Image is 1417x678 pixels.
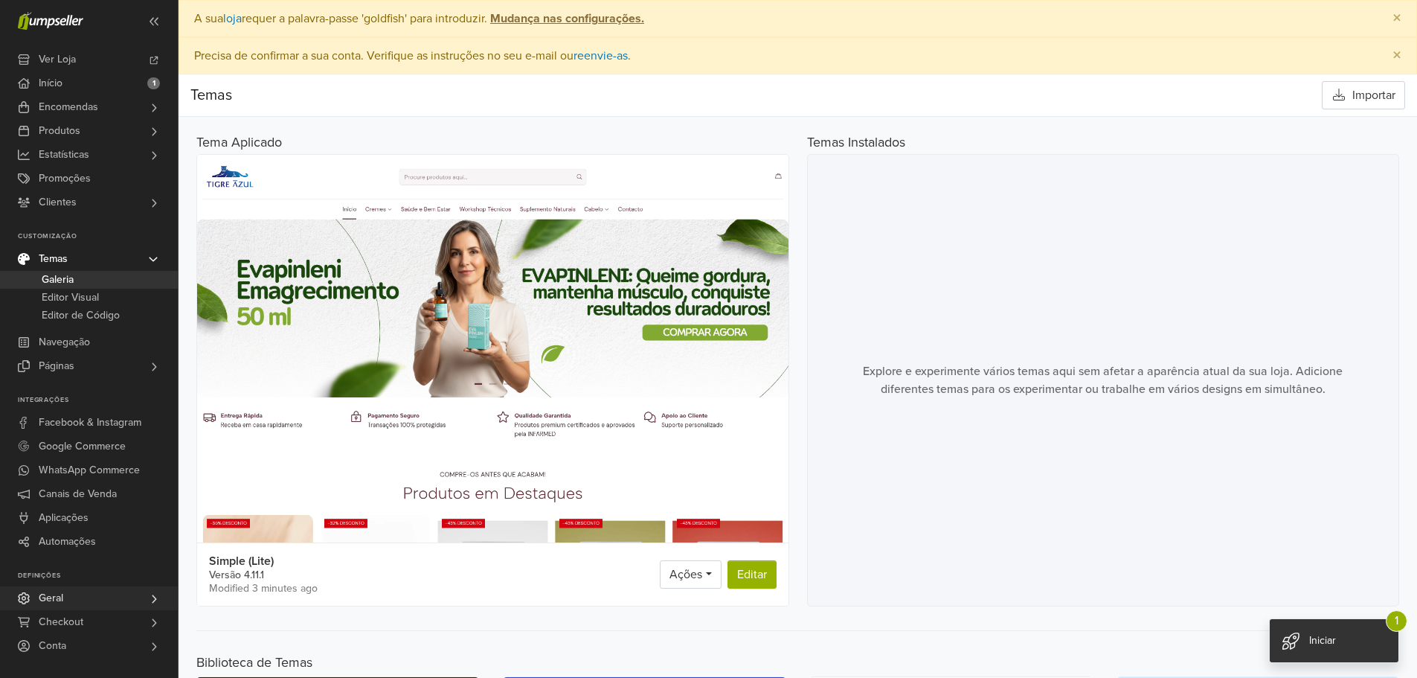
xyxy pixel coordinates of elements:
[39,330,90,354] span: Navegação
[196,135,789,151] h5: Tema Aplicado
[223,11,242,26] a: loja
[1309,634,1336,647] span: Iniciar
[39,435,126,458] span: Google Commerce
[39,354,74,378] span: Páginas
[147,77,160,89] span: 1
[669,567,702,582] span: Ações
[487,11,644,26] a: Mudança nas configurações.
[39,119,80,143] span: Produtos
[39,48,76,71] span: Ver Loja
[1392,7,1401,29] span: ×
[179,37,1417,74] div: Precisa de confirmar a sua conta. Verifique as instruções no seu e-mail ou .
[42,271,74,289] span: Galeria
[807,154,1400,607] div: Explore e experimente vários temas aqui sem afetar a aparência atual da sua loja. Adicione difere...
[1392,45,1401,66] span: ×
[39,191,77,214] span: Clientes
[1270,619,1398,662] div: Iniciar 1
[39,143,89,167] span: Estatísticas
[807,135,905,151] h5: Temas Instalados
[660,560,721,589] a: Ações
[39,610,83,634] span: Checkout
[490,11,644,26] strong: Mudança nas configurações.
[42,289,99,307] span: Editor Visual
[1322,81,1405,109] button: Importar
[1378,1,1416,36] button: Close
[1386,610,1407,632] span: 1
[1378,38,1416,74] button: Close
[190,86,232,104] span: Temas
[573,48,628,63] a: reenvie-as
[209,570,264,581] a: Versão 4.11.1
[39,634,66,658] span: Conta
[39,167,91,191] span: Promoções
[18,572,178,581] p: Definições
[39,71,62,95] span: Início
[39,506,89,530] span: Aplicações
[39,95,98,119] span: Encomendas
[39,458,140,482] span: WhatsApp Commerce
[18,232,178,241] p: Customização
[18,396,178,405] p: Integrações
[727,560,777,589] a: Editar
[39,247,68,271] span: Temas
[39,482,117,506] span: Canais de Venda
[42,307,120,324] span: Editor de Código
[39,586,63,610] span: Geral
[196,655,1399,671] h5: Biblioteca de Temas
[39,411,141,435] span: Facebook & Instagram
[39,530,96,554] span: Automações
[209,555,318,567] span: Simple (Lite)
[209,583,318,594] span: 2025-10-09 16:44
